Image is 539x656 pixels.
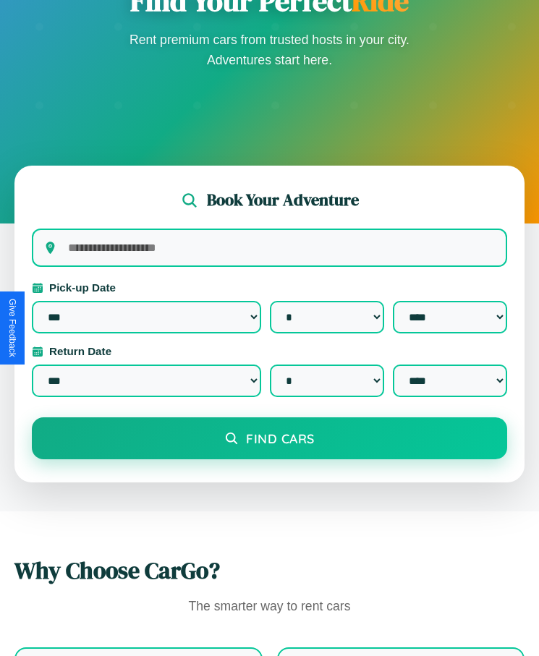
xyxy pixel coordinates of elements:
h2: Book Your Adventure [207,189,359,211]
p: The smarter way to rent cars [14,595,525,618]
div: Give Feedback [7,299,17,357]
p: Rent premium cars from trusted hosts in your city. Adventures start here. [125,30,415,70]
label: Pick-up Date [32,281,507,294]
label: Return Date [32,345,507,357]
button: Find Cars [32,417,507,459]
h2: Why Choose CarGo? [14,555,525,587]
